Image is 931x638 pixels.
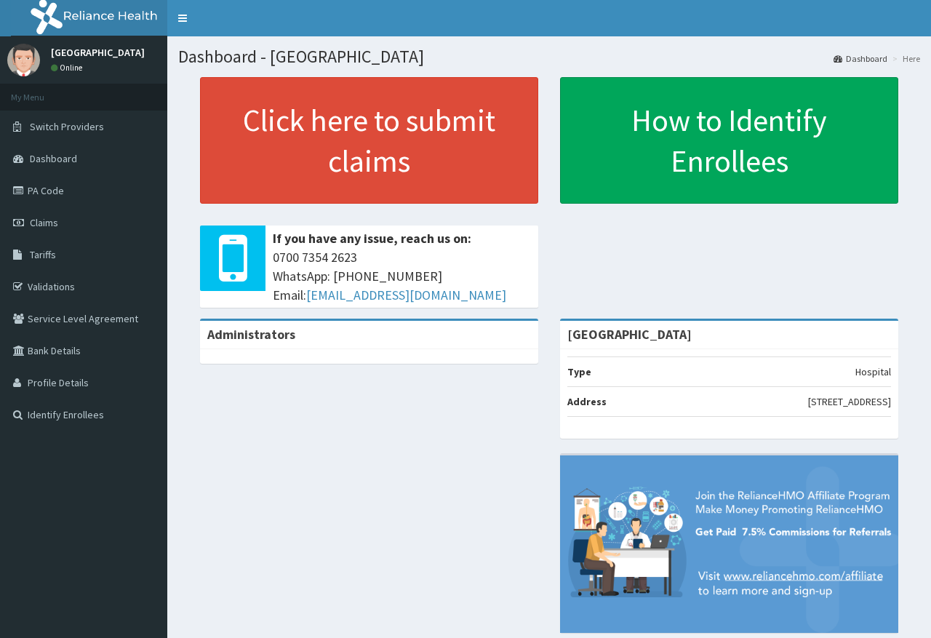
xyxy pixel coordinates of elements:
[207,326,295,343] b: Administrators
[889,52,920,65] li: Here
[306,287,506,303] a: [EMAIL_ADDRESS][DOMAIN_NAME]
[567,326,692,343] strong: [GEOGRAPHIC_DATA]
[834,52,887,65] a: Dashboard
[30,152,77,165] span: Dashboard
[273,230,471,247] b: If you have any issue, reach us on:
[560,77,898,204] a: How to Identify Enrollees
[51,63,86,73] a: Online
[51,47,145,57] p: [GEOGRAPHIC_DATA]
[567,365,591,378] b: Type
[7,44,40,76] img: User Image
[273,248,531,304] span: 0700 7354 2623 WhatsApp: [PHONE_NUMBER] Email:
[560,455,898,632] img: provider-team-banner.png
[567,395,607,408] b: Address
[178,47,920,66] h1: Dashboard - [GEOGRAPHIC_DATA]
[30,120,104,133] span: Switch Providers
[808,394,891,409] p: [STREET_ADDRESS]
[855,364,891,379] p: Hospital
[30,216,58,229] span: Claims
[30,248,56,261] span: Tariffs
[200,77,538,204] a: Click here to submit claims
